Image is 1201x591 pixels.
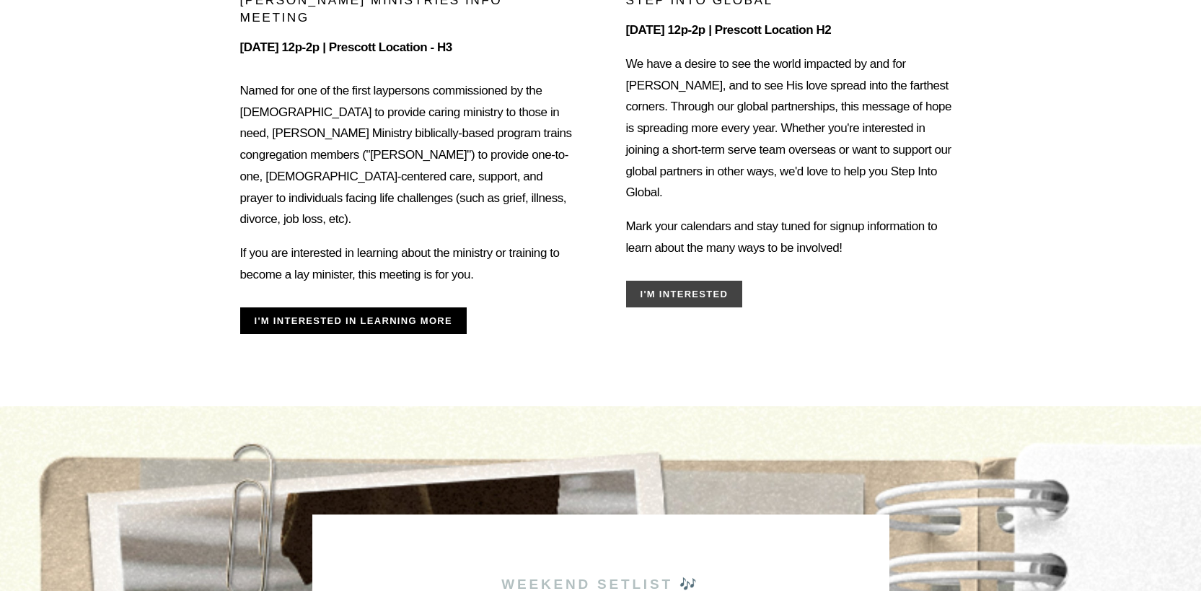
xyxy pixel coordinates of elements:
a: I'm interested in learning more [240,315,467,326]
strong: [DATE] 12p-2p | Prescott Location H2 [626,23,832,37]
a: I'm interested [626,289,743,299]
p: Mark your calendars and stay tuned for signup information to learn about the many ways to be invo... [626,216,962,259]
p: Named for one of the first laypersons commissioned by the [DEMOGRAPHIC_DATA] to provide caring mi... [240,37,576,230]
button: I'm interested [626,281,743,307]
p: We have a desire to see the world impacted by and for [PERSON_NAME], and to see His love spread i... [626,53,962,203]
p: If you are interested in learning about the ministry or training to become a lay minister, this m... [240,242,576,286]
strong: [DATE] 12p-2p | Prescott Location - H3 [240,40,452,54]
button: I'm interested in learning more [240,307,467,334]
